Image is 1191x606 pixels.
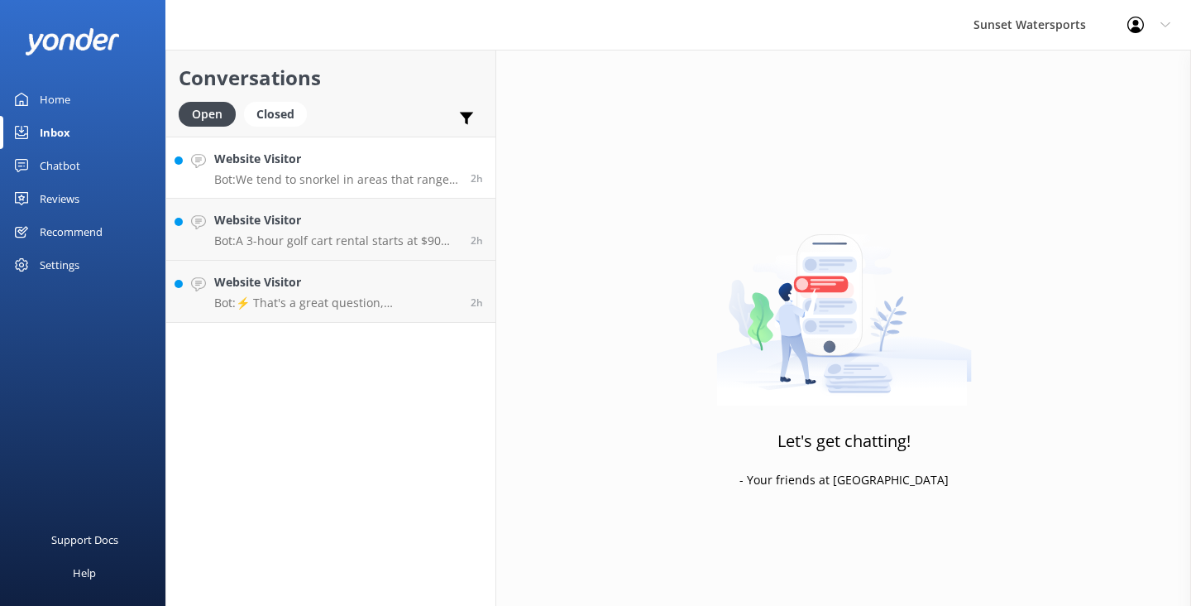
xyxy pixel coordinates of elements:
a: Open [179,104,244,123]
span: Aug 21 2025 04:40pm (UTC -05:00) America/Cancun [471,233,483,248]
h3: Let's get chatting! [777,428,911,454]
div: Closed [244,102,307,127]
a: Website VisitorBot:⚡ That's a great question, unfortunately I do not know the answer. I'm going t... [166,261,495,323]
div: Home [40,83,70,116]
h2: Conversations [179,62,483,94]
p: Bot: A 3-hour golf cart rental starts at $90 for a 4-seater. Golf carts can be picked up from mul... [214,233,458,248]
div: Open [179,102,236,127]
img: artwork of a man stealing a conversation from at giant smartphone [716,200,972,406]
h4: Website Visitor [214,211,458,229]
h4: Website Visitor [214,150,458,168]
a: Website VisitorBot:A 3-hour golf cart rental starts at $90 for a 4-seater. Golf carts can be pick... [166,199,495,261]
a: Closed [244,104,315,123]
div: Support Docs [51,523,118,556]
div: Chatbot [40,149,80,182]
div: Settings [40,248,79,281]
span: Aug 21 2025 04:51pm (UTC -05:00) America/Cancun [471,171,483,185]
span: Aug 21 2025 04:04pm (UTC -05:00) America/Cancun [471,296,483,310]
div: Recommend [40,215,103,248]
h4: Website Visitor [214,273,458,291]
p: - Your friends at [GEOGRAPHIC_DATA] [739,471,949,489]
a: Website VisitorBot:We tend to snorkel in areas that range in depth from 4-6 feet to up to 10 feet... [166,137,495,199]
div: Reviews [40,182,79,215]
div: Inbox [40,116,70,149]
img: yonder-white-logo.png [25,28,120,55]
div: Help [73,556,96,589]
p: Bot: ⚡ That's a great question, unfortunately I do not know the answer. I'm going to reach out to... [214,296,458,310]
p: Bot: We tend to snorkel in areas that range in depth from 4-6 feet to up to 10 feet depending on ... [214,172,458,187]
